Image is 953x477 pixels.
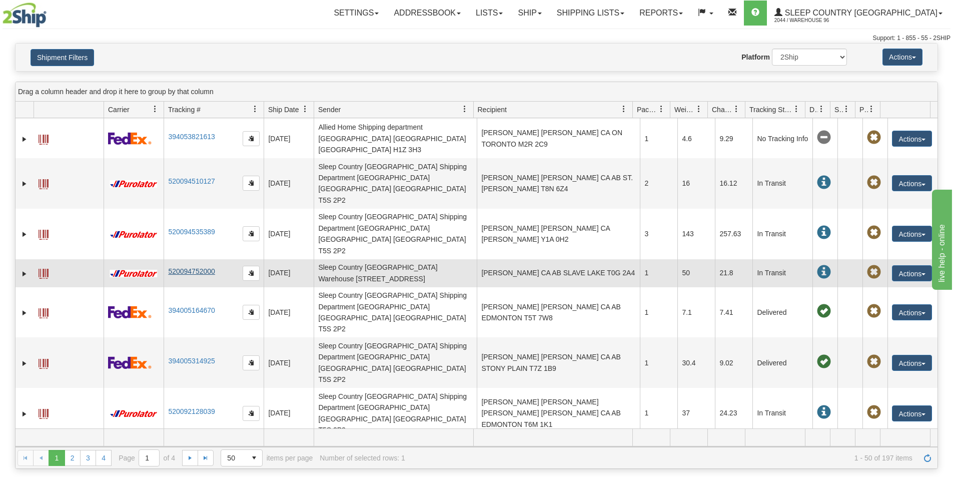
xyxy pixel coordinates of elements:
[456,101,473,118] a: Sender filter column settings
[715,287,752,338] td: 7.41
[715,119,752,158] td: 9.29
[314,209,477,259] td: Sleep Country [GEOGRAPHIC_DATA] Shipping Department [GEOGRAPHIC_DATA] [GEOGRAPHIC_DATA] [GEOGRAPH...
[268,105,299,115] span: Ship Date
[243,406,260,421] button: Copy to clipboard
[741,52,770,62] label: Platform
[320,454,405,462] div: Number of selected rows: 1
[640,287,677,338] td: 1
[39,264,49,280] a: Label
[817,405,831,419] span: In Transit
[314,158,477,209] td: Sleep Country [GEOGRAPHIC_DATA] Shipping Department [GEOGRAPHIC_DATA] [GEOGRAPHIC_DATA] [GEOGRAPH...
[788,101,805,118] a: Tracking Status filter column settings
[31,49,94,66] button: Shipment Filters
[510,1,549,26] a: Ship
[640,337,677,388] td: 1
[3,34,950,43] div: Support: 1 - 855 - 55 - 2SHIP
[752,259,812,287] td: In Transit
[774,16,849,26] span: 2044 / Warehouse 96
[674,105,695,115] span: Weight
[80,450,96,466] a: 3
[892,226,932,242] button: Actions
[243,305,260,320] button: Copy to clipboard
[20,229,30,239] a: Expand
[20,308,30,318] a: Expand
[632,1,690,26] a: Reports
[247,101,264,118] a: Tracking # filter column settings
[892,175,932,191] button: Actions
[677,287,715,338] td: 7.1
[640,158,677,209] td: 2
[749,105,793,115] span: Tracking Status
[39,354,49,370] a: Label
[119,449,175,466] span: Page of 4
[314,119,477,158] td: Allied Home Shipping department [GEOGRAPHIC_DATA] [GEOGRAPHIC_DATA] [GEOGRAPHIC_DATA] H1Z 3H3
[168,267,215,275] a: 520094752000
[168,105,201,115] span: Tracking #
[139,450,159,466] input: Page 1
[867,405,881,419] span: Pickup Not Assigned
[386,1,468,26] a: Addressbook
[314,259,477,287] td: Sleep Country [GEOGRAPHIC_DATA] Warehouse [STREET_ADDRESS]
[892,405,932,421] button: Actions
[637,105,658,115] span: Packages
[326,1,386,26] a: Settings
[20,358,30,368] a: Expand
[168,357,215,365] a: 394005314925
[264,119,314,158] td: [DATE]
[246,450,262,466] span: select
[264,388,314,438] td: [DATE]
[227,453,240,463] span: 50
[752,337,812,388] td: Delivered
[919,450,935,466] a: Refresh
[677,119,715,158] td: 4.6
[640,209,677,259] td: 3
[264,209,314,259] td: [DATE]
[108,132,152,145] img: 2 - FedEx Express®
[817,355,831,369] span: On time
[715,209,752,259] td: 257.63
[867,131,881,145] span: Pickup Not Assigned
[264,287,314,338] td: [DATE]
[752,119,812,158] td: No Tracking Info
[314,388,477,438] td: Sleep Country [GEOGRAPHIC_DATA] Shipping Department [GEOGRAPHIC_DATA] [GEOGRAPHIC_DATA] [GEOGRAPH...
[715,337,752,388] td: 9.02
[96,450,112,466] a: 4
[892,304,932,320] button: Actions
[182,450,198,466] a: Go to the next page
[314,287,477,338] td: Sleep Country [GEOGRAPHIC_DATA] Shipping Department [GEOGRAPHIC_DATA] [GEOGRAPHIC_DATA] [GEOGRAPH...
[752,287,812,338] td: Delivered
[782,9,937,17] span: Sleep Country [GEOGRAPHIC_DATA]
[715,158,752,209] td: 16.12
[677,337,715,388] td: 30.4
[477,259,640,287] td: [PERSON_NAME] CA AB SLAVE LAKE T0G 2A4
[712,105,733,115] span: Charge
[859,105,868,115] span: Pickup Status
[198,450,214,466] a: Go to the last page
[468,1,510,26] a: Lists
[867,355,881,369] span: Pickup Not Assigned
[243,176,260,191] button: Copy to clipboard
[834,105,843,115] span: Shipment Issues
[930,187,952,289] iframe: chat widget
[168,133,215,141] a: 394053821613
[867,176,881,190] span: Pickup Not Assigned
[892,265,932,281] button: Actions
[752,158,812,209] td: In Transit
[677,209,715,259] td: 143
[677,259,715,287] td: 50
[264,158,314,209] td: [DATE]
[715,259,752,287] td: 21.8
[297,101,314,118] a: Ship Date filter column settings
[49,450,65,466] span: Page 1
[20,269,30,279] a: Expand
[477,287,640,338] td: [PERSON_NAME] [PERSON_NAME] CA AB EDMONTON T5T 7W8
[809,105,818,115] span: Delivery Status
[39,225,49,241] a: Label
[752,209,812,259] td: In Transit
[477,119,640,158] td: [PERSON_NAME] [PERSON_NAME] CA ON TORONTO M2R 2C9
[477,337,640,388] td: [PERSON_NAME] [PERSON_NAME] CA AB STONY PLAIN T7Z 1B9
[108,306,152,318] img: 2 - FedEx Express®
[867,304,881,318] span: Pickup Not Assigned
[314,337,477,388] td: Sleep Country [GEOGRAPHIC_DATA] Shipping Department [GEOGRAPHIC_DATA] [GEOGRAPHIC_DATA] [GEOGRAPH...
[264,337,314,388] td: [DATE]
